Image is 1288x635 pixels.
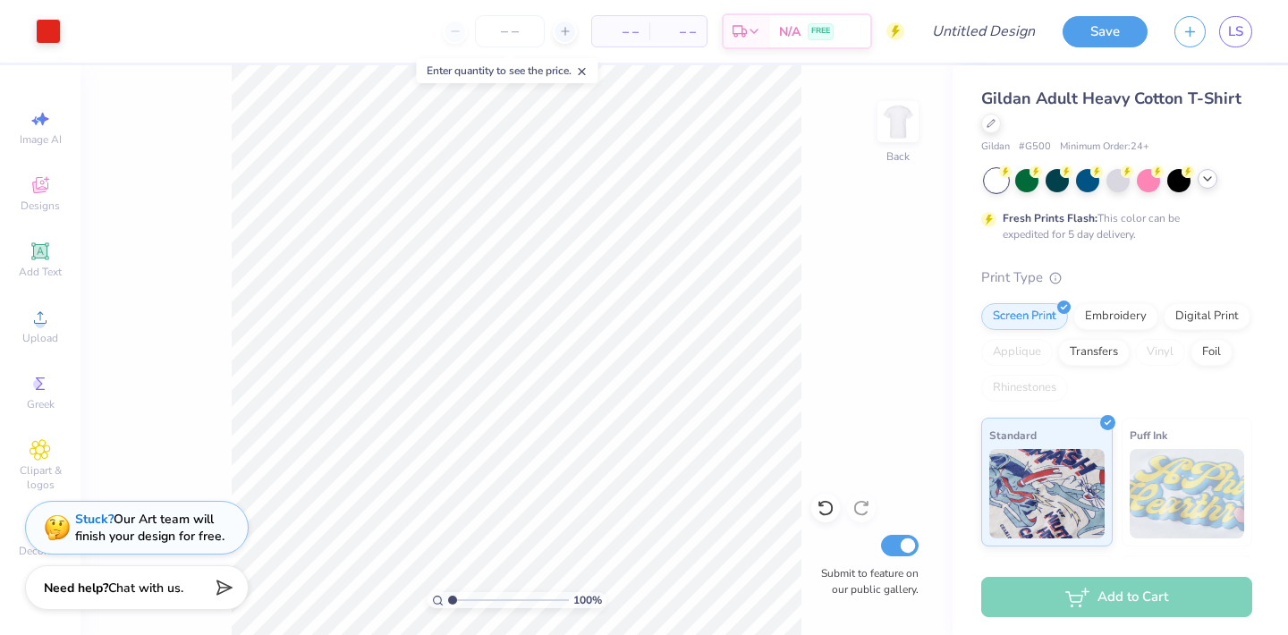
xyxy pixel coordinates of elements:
[811,565,919,597] label: Submit to feature on our public gallery.
[44,580,108,597] strong: Need help?
[1130,449,1245,538] img: Puff Ink
[1130,426,1167,444] span: Puff Ink
[1164,303,1250,330] div: Digital Print
[981,267,1252,288] div: Print Type
[880,104,916,140] img: Back
[27,397,55,411] span: Greek
[1135,339,1185,366] div: Vinyl
[75,511,225,545] div: Our Art team will finish your design for free.
[20,132,62,147] span: Image AI
[1058,339,1130,366] div: Transfers
[1003,210,1223,242] div: This color can be expedited for 5 day delivery.
[9,463,72,492] span: Clipart & logos
[981,375,1068,402] div: Rhinestones
[811,25,830,38] span: FREE
[108,580,183,597] span: Chat with us.
[573,592,602,608] span: 100 %
[981,88,1241,109] span: Gildan Adult Heavy Cotton T-Shirt
[981,140,1010,155] span: Gildan
[981,339,1053,366] div: Applique
[1073,303,1158,330] div: Embroidery
[21,199,60,213] span: Designs
[1060,140,1149,155] span: Minimum Order: 24 +
[981,303,1068,330] div: Screen Print
[1191,339,1233,366] div: Foil
[1219,16,1252,47] a: LS
[886,148,910,165] div: Back
[660,22,696,41] span: – –
[989,449,1105,538] img: Standard
[19,265,62,279] span: Add Text
[1063,16,1148,47] button: Save
[989,426,1037,444] span: Standard
[603,22,639,41] span: – –
[22,331,58,345] span: Upload
[19,544,62,558] span: Decorate
[417,58,598,83] div: Enter quantity to see the price.
[75,511,114,528] strong: Stuck?
[918,13,1049,49] input: Untitled Design
[779,22,801,41] span: N/A
[1228,21,1243,42] span: LS
[1003,211,1097,225] strong: Fresh Prints Flash:
[1019,140,1051,155] span: # G500
[475,15,545,47] input: – –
